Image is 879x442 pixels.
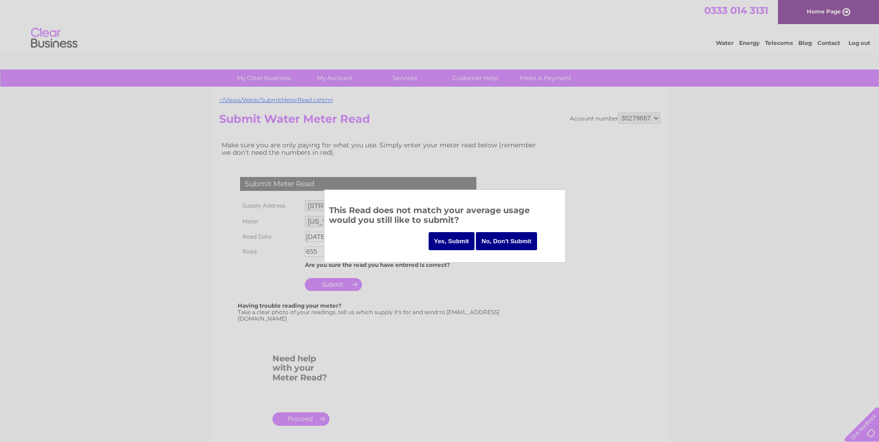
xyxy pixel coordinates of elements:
[221,5,659,45] div: Clear Business is a trading name of Verastar Limited (registered in [GEOGRAPHIC_DATA] No. 3667643...
[798,39,812,46] a: Blog
[31,24,78,52] img: logo.png
[817,39,840,46] a: Contact
[716,39,734,46] a: Water
[329,204,561,229] h3: This Read does not match your average usage would you still like to submit?
[739,39,759,46] a: Energy
[765,39,793,46] a: Telecoms
[476,232,537,250] input: No, Don't Submit
[848,39,870,46] a: Log out
[429,232,475,250] input: Yes, Submit
[704,5,768,16] a: 0333 014 3131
